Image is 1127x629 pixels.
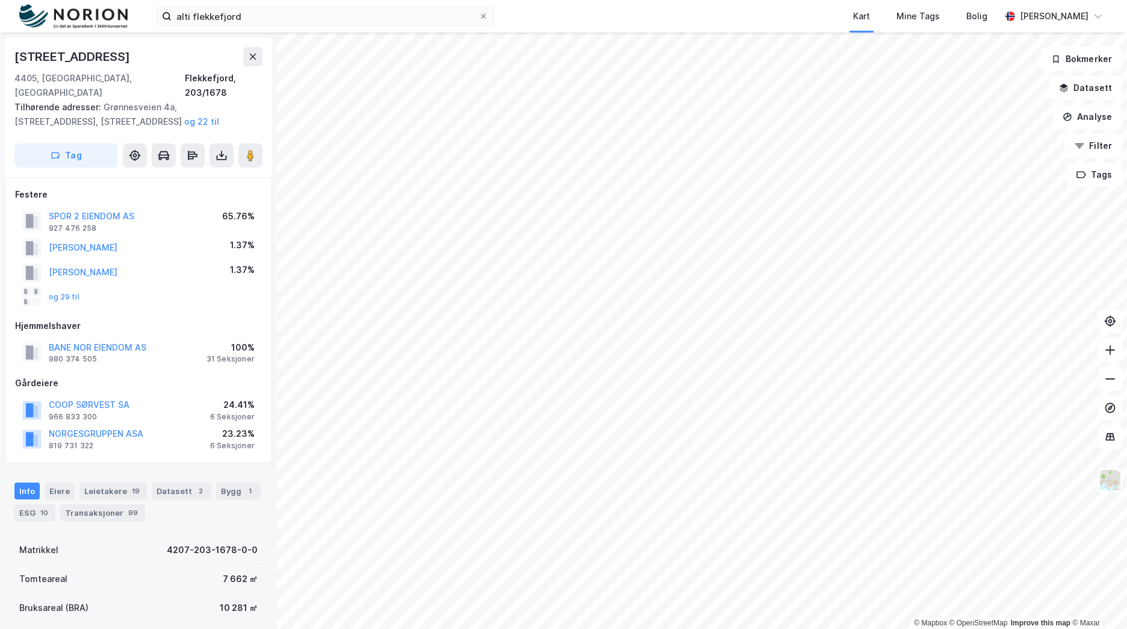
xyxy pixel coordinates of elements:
[15,319,262,333] div: Hjemmelshaver
[1099,469,1122,492] img: Z
[19,572,67,586] div: Tomteareal
[1011,619,1070,627] a: Improve this map
[14,102,104,112] span: Tilhørende adresser:
[230,238,255,252] div: 1.37%
[126,507,140,519] div: 99
[49,224,96,233] div: 927 476 258
[60,504,145,521] div: Transaksjoner
[220,601,258,615] div: 10 281 ㎡
[14,143,118,167] button: Tag
[14,504,55,521] div: ESG
[38,507,51,519] div: 10
[216,483,261,499] div: Bygg
[14,47,132,66] div: [STREET_ADDRESS]
[210,441,255,451] div: 6 Seksjoner
[15,187,262,202] div: Festere
[222,209,255,224] div: 65.76%
[1064,134,1122,158] button: Filter
[896,9,940,23] div: Mine Tags
[152,483,211,499] div: Datasett
[210,412,255,422] div: 6 Seksjoner
[79,483,147,499] div: Leietakere
[19,543,58,557] div: Matrikkel
[244,485,256,497] div: 1
[49,412,97,422] div: 966 833 300
[19,4,128,29] img: norion-logo.80e7a08dc31c2e691866.png
[230,263,255,277] div: 1.37%
[167,543,258,557] div: 4207-203-1678-0-0
[49,441,93,451] div: 819 731 322
[14,100,253,129] div: Grønnesveien 4a, [STREET_ADDRESS], [STREET_ADDRESS]
[14,71,185,100] div: 4405, [GEOGRAPHIC_DATA], [GEOGRAPHIC_DATA]
[49,354,97,364] div: 980 374 505
[206,354,255,364] div: 31 Seksjoner
[185,71,262,100] div: Flekkefjord, 203/1678
[1052,105,1122,129] button: Analyse
[129,485,142,497] div: 19
[15,376,262,390] div: Gårdeiere
[14,483,40,499] div: Info
[206,340,255,355] div: 100%
[1049,76,1122,100] button: Datasett
[1067,571,1127,629] div: Kontrollprogram for chat
[172,7,479,25] input: Søk på adresse, matrikkel, gårdeiere, leietakere eller personer
[194,485,206,497] div: 2
[966,9,987,23] div: Bolig
[210,427,255,441] div: 23.23%
[45,483,75,499] div: Eiere
[1067,571,1127,629] iframe: Chat Widget
[1066,163,1122,187] button: Tags
[19,601,88,615] div: Bruksareal (BRA)
[853,9,870,23] div: Kart
[1041,47,1122,71] button: Bokmerker
[1020,9,1088,23] div: [PERSON_NAME]
[914,619,947,627] a: Mapbox
[210,398,255,412] div: 24.41%
[223,572,258,586] div: 7 662 ㎡
[949,619,1008,627] a: OpenStreetMap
